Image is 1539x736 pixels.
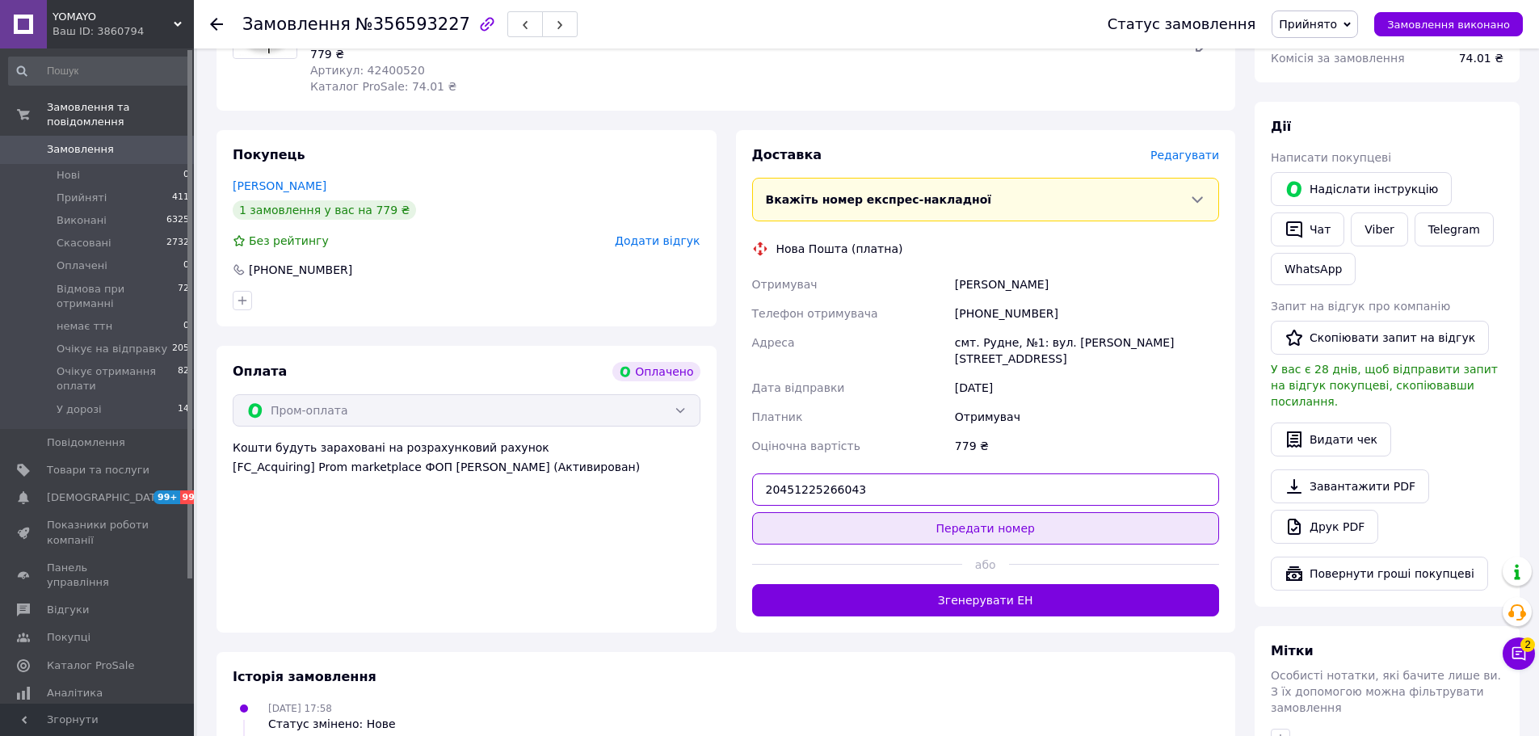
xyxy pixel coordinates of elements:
a: Друк PDF [1271,510,1378,544]
span: немає ттн [57,319,112,334]
span: Написати покупцеві [1271,151,1391,164]
div: Статус змінено: Нове [268,716,396,732]
span: Оціночна вартість [752,439,860,452]
span: Дата відправки [752,381,845,394]
span: Мітки [1271,643,1314,658]
span: Телефон отримувача [752,307,878,320]
button: Надіслати інструкцію [1271,172,1452,206]
span: Відмова при отриманні [57,282,178,311]
div: 1 замовлення у вас на 779 ₴ [233,200,416,220]
span: Замовлення та повідомлення [47,100,194,129]
div: Отримувач [952,402,1222,431]
div: [PHONE_NUMBER] [952,299,1222,328]
div: Ваш ID: 3860794 [53,24,194,39]
span: 99+ [153,490,180,504]
span: У вас є 28 днів, щоб відправити запит на відгук покупцеві, скопіювавши посилання. [1271,363,1498,408]
div: 779 ₴ [310,46,604,62]
span: Каталог ProSale [47,658,134,673]
span: [DEMOGRAPHIC_DATA] [47,490,166,505]
span: 411 [172,191,189,205]
span: Повідомлення [47,435,125,450]
input: Номер експрес-накладної [752,473,1220,506]
span: [DATE] 17:58 [268,703,332,714]
a: Telegram [1415,212,1494,246]
button: Чат [1271,212,1344,246]
span: Нові [57,168,80,183]
a: WhatsApp [1271,253,1356,285]
span: 14 [178,402,189,417]
span: Відгуки [47,603,89,617]
span: YOMAYO [53,10,174,24]
div: [PERSON_NAME] [952,270,1222,299]
span: 74.01 ₴ [1459,52,1503,65]
div: 779 ₴ [952,431,1222,461]
span: №356593227 [355,15,470,34]
span: Замовлення виконано [1387,19,1510,31]
span: Без рейтингу [249,234,329,247]
div: Кошти будуть зараховані на розрахунковий рахунок [233,439,700,475]
span: Доставка [752,147,822,162]
button: Повернути гроші покупцеві [1271,557,1488,591]
div: смт. Рудне, №1: вул. [PERSON_NAME][STREET_ADDRESS] [952,328,1222,373]
button: Скопіювати запит на відгук [1271,321,1489,355]
span: Замовлення [47,142,114,157]
div: Статус замовлення [1108,16,1256,32]
span: Артикул: 42400520 [310,64,425,77]
button: Чат з покупцем2 [1503,637,1535,670]
span: Аналітика [47,686,103,700]
a: Viber [1351,212,1407,246]
input: Пошук [8,57,191,86]
span: 0 [183,319,189,334]
span: Прийнято [1279,18,1337,31]
div: Повернутися назад [210,16,223,32]
span: Покупці [47,630,90,645]
span: Оплачені [57,259,107,273]
span: Історія замовлення [233,669,376,684]
span: Покупець [233,147,305,162]
div: Оплачено [612,362,700,381]
span: 99+ [180,490,207,504]
span: 205 [172,342,189,356]
div: [DATE] [952,373,1222,402]
button: Замовлення виконано [1374,12,1523,36]
span: Очікує отримання оплати [57,364,178,393]
span: Товари та послуги [47,463,149,477]
div: [FC_Acquiring] Prom marketplace ФОП [PERSON_NAME] (Активирован) [233,459,700,475]
span: Комісія за замовлення [1271,52,1405,65]
span: Очікує на відправку [57,342,167,356]
span: У дорозі [57,402,102,417]
span: 6325 [166,213,189,228]
div: Нова Пошта (платна) [772,241,907,257]
span: Вкажіть номер експрес-накладної [766,193,992,206]
span: 72 [178,282,189,311]
span: Замовлення [242,15,351,34]
span: Отримувач [752,278,818,291]
span: 82 [178,364,189,393]
span: Дії [1271,119,1291,134]
span: Платник [752,410,803,423]
span: Каталог ProSale: 74.01 ₴ [310,80,456,93]
div: [PHONE_NUMBER] [247,262,354,278]
span: Показники роботи компанії [47,518,149,547]
a: [PERSON_NAME] [233,179,326,192]
a: Завантажити PDF [1271,469,1429,503]
span: 0 [183,259,189,273]
span: або [962,557,1009,573]
span: Особисті нотатки, які бачите лише ви. З їх допомогою можна фільтрувати замовлення [1271,669,1501,714]
span: Панель управління [47,561,149,590]
span: Скасовані [57,236,111,250]
span: Оплата [233,364,287,379]
span: 2 [1520,637,1535,652]
span: Прийняті [57,191,107,205]
span: Редагувати [1150,149,1219,162]
button: Передати номер [752,512,1220,545]
span: Запит на відгук про компанію [1271,300,1450,313]
button: Згенерувати ЕН [752,584,1220,616]
span: Адреса [752,336,795,349]
span: 2732 [166,236,189,250]
span: Виконані [57,213,107,228]
span: 0 [183,168,189,183]
button: Видати чек [1271,423,1391,456]
span: Додати відгук [615,234,700,247]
